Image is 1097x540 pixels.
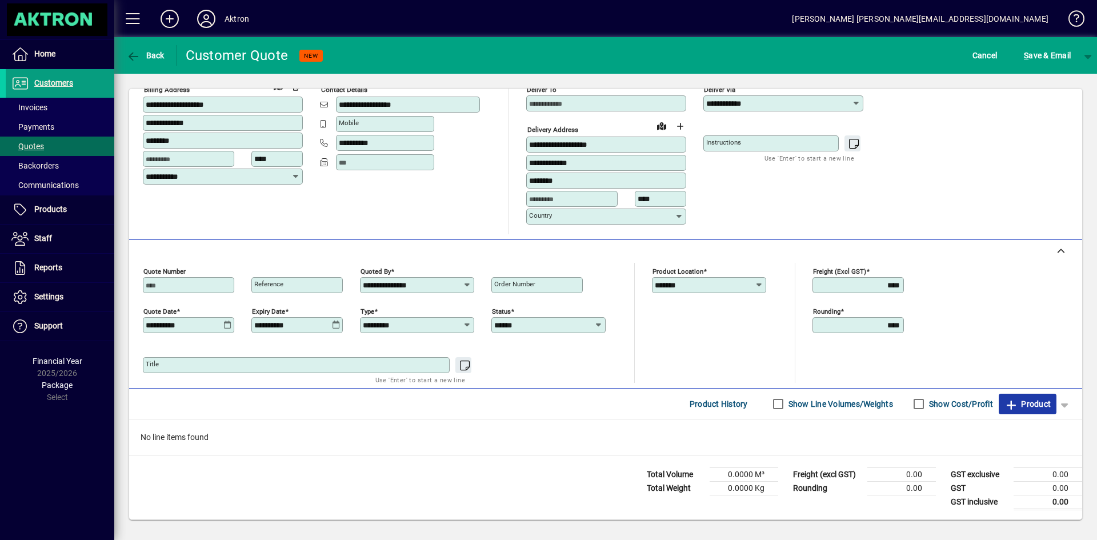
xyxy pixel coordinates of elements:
mat-hint: Use 'Enter' to start a new line [764,151,854,165]
mat-label: Title [146,360,159,368]
button: Product History [685,394,752,414]
span: ave & Email [1024,46,1071,65]
button: Product [999,394,1056,414]
mat-label: Freight (excl GST) [813,267,866,275]
mat-label: Instructions [706,138,741,146]
td: GST exclusive [945,467,1014,481]
mat-label: Type [361,307,374,315]
button: Profile [188,9,225,29]
span: S [1024,51,1028,60]
span: Product History [690,395,748,413]
span: Back [126,51,165,60]
button: Copy to Delivery address [287,77,306,95]
span: Cancel [972,46,998,65]
a: Quotes [6,137,114,156]
td: 0.0000 Kg [710,481,778,495]
button: Choose address [671,117,689,135]
label: Show Line Volumes/Weights [786,398,893,410]
a: Knowledge Base [1060,2,1083,39]
a: View on map [652,117,671,135]
mat-label: Deliver via [704,86,735,94]
mat-hint: Use 'Enter' to start a new line [375,373,465,386]
td: 0.00 [867,467,936,481]
span: Reports [34,263,62,272]
span: Package [42,381,73,390]
span: Quotes [11,142,44,151]
mat-label: Country [529,211,552,219]
mat-label: Quote number [143,267,186,275]
a: Payments [6,117,114,137]
a: Support [6,312,114,341]
a: View on map [269,77,287,95]
a: Invoices [6,98,114,117]
div: Aktron [225,10,249,28]
button: Save & Email [1018,45,1076,66]
span: Backorders [11,161,59,170]
div: [PERSON_NAME] [PERSON_NAME][EMAIL_ADDRESS][DOMAIN_NAME] [792,10,1048,28]
mat-label: Quoted by [361,267,391,275]
td: 0.00 [1014,481,1082,495]
mat-label: Deliver To [527,86,556,94]
a: Products [6,195,114,224]
mat-label: Status [492,307,511,315]
span: Support [34,321,63,330]
button: Back [123,45,167,66]
span: NEW [304,52,318,59]
span: Product [1004,395,1051,413]
td: Freight (excl GST) [787,467,867,481]
mat-label: Order number [494,280,535,288]
div: Customer Quote [186,46,289,65]
td: Total Volume [641,467,710,481]
td: 0.00 [1014,467,1082,481]
button: Add [151,9,188,29]
mat-label: Quote date [143,307,177,315]
a: Reports [6,254,114,282]
span: Home [34,49,55,58]
td: 0.0000 M³ [710,467,778,481]
span: Communications [11,181,79,190]
a: Backorders [6,156,114,175]
label: Show Cost/Profit [927,398,993,410]
mat-label: Expiry date [252,307,285,315]
span: Products [34,205,67,214]
mat-label: Rounding [813,307,840,315]
td: Total Weight [641,481,710,495]
span: Invoices [11,103,47,112]
span: Customers [34,78,73,87]
a: Settings [6,283,114,311]
mat-label: Reference [254,280,283,288]
app-page-header-button: Back [114,45,177,66]
td: Rounding [787,481,867,495]
mat-label: Product location [652,267,703,275]
td: 0.00 [867,481,936,495]
mat-label: Mobile [339,119,359,127]
span: Staff [34,234,52,243]
span: Payments [11,122,54,131]
a: Communications [6,175,114,195]
span: Financial Year [33,357,82,366]
div: No line items found [129,420,1082,455]
td: GST [945,481,1014,495]
td: GST inclusive [945,495,1014,509]
span: Settings [34,292,63,301]
td: 0.00 [1014,495,1082,509]
a: Home [6,40,114,69]
a: Staff [6,225,114,253]
button: Cancel [970,45,1000,66]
